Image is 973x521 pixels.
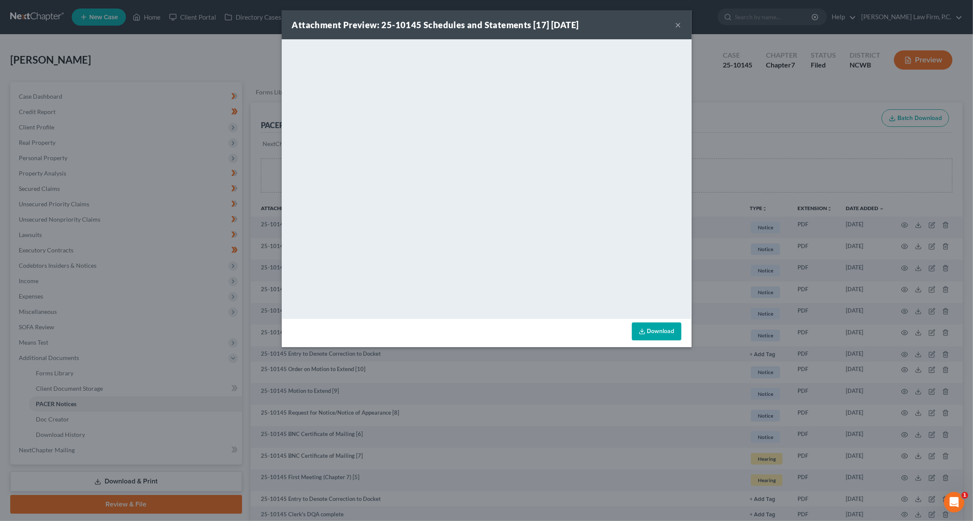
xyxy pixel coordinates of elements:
[282,39,692,317] iframe: To enrich screen reader interactions, please activate Accessibility in Grammarly extension settings
[292,20,579,30] strong: Attachment Preview: 25-10145 Schedules and Statements [17] [DATE]
[961,492,968,499] span: 1
[675,20,681,30] button: ×
[944,492,964,512] iframe: Intercom live chat
[632,322,681,340] a: Download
